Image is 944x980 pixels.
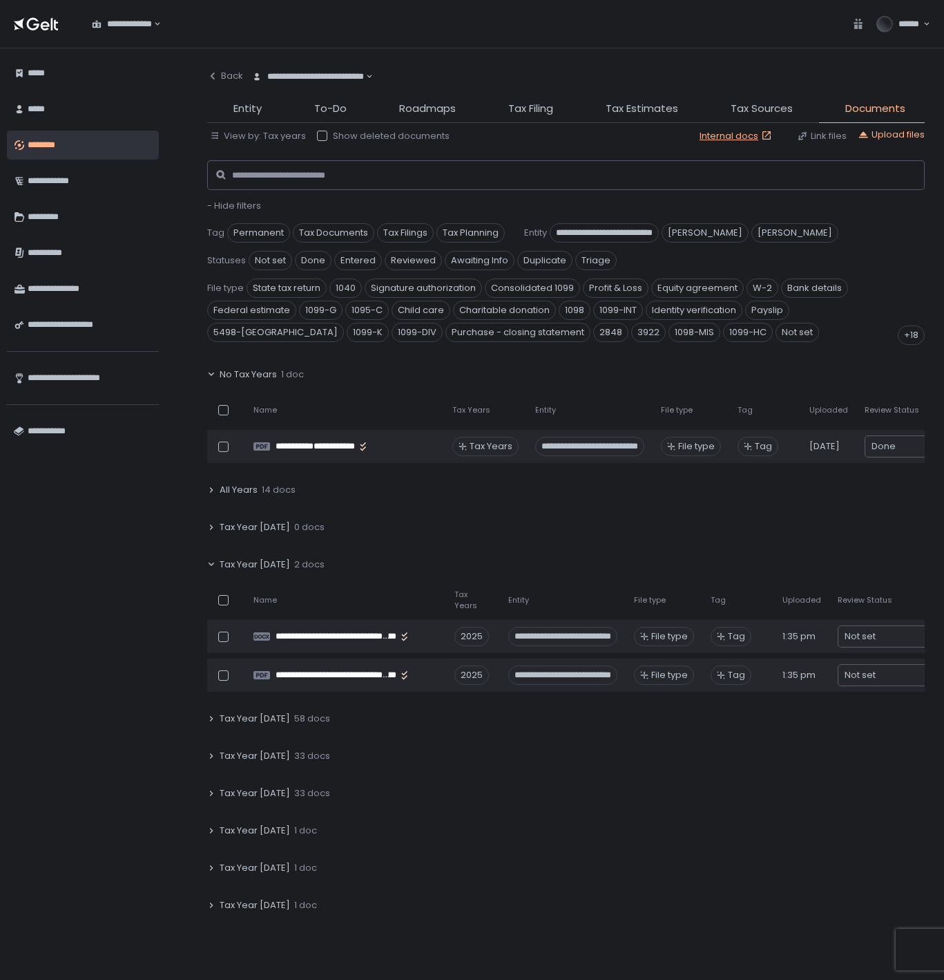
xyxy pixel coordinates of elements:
span: 2 docs [294,558,325,571]
span: Duplicate [517,251,572,270]
span: Tax Year [DATE] [220,787,290,800]
span: Entity [524,227,547,239]
span: [PERSON_NAME] [662,223,749,243]
span: Permanent [227,223,290,243]
span: Purchase - closing statement [445,323,590,342]
span: Name [253,405,277,415]
span: 2848 [593,323,628,342]
span: 1099-DIV [392,323,443,342]
span: Tax Year [DATE] [220,862,290,874]
span: Bank details [781,279,848,298]
button: Link files [797,130,847,142]
span: Tag [728,669,745,681]
span: Roadmaps [399,101,456,117]
span: Tax Year [DATE] [220,521,290,534]
span: Tax Year [DATE] [220,899,290,912]
span: Not set [845,668,876,682]
input: Search for option [152,17,153,31]
span: Name [253,595,277,605]
span: Documents [845,101,905,117]
span: Signature authorization [365,279,482,298]
span: 1 doc [294,862,317,874]
span: [PERSON_NAME] [751,223,838,243]
span: Not set [776,323,819,342]
div: Back [207,70,243,82]
span: 1098-MIS [668,323,720,342]
span: 1098 [559,301,590,320]
span: Tax Year [DATE] [220,558,290,571]
span: 1099-INT [593,301,643,320]
span: Tax Year [DATE] [220,713,290,725]
span: File type [678,440,715,453]
span: Tax Years [452,405,490,415]
div: +18 [898,326,925,345]
span: 1 doc [281,368,304,381]
button: - Hide filters [207,200,261,212]
div: Upload files [858,129,925,141]
span: Awaiting Info [445,251,514,270]
span: Entered [334,251,382,270]
span: W-2 [746,279,778,298]
span: Triage [575,251,617,270]
span: State tax return [247,279,327,298]
span: Review Status [838,595,892,605]
span: Identity verification [646,301,742,320]
span: 1099-G [299,301,343,320]
span: Not set [249,251,292,270]
span: Entity [233,101,262,117]
span: 1040 [329,279,362,298]
span: 1:35 pm [782,630,816,643]
span: 14 docs [262,484,296,496]
span: File type [651,669,688,681]
span: Profit & Loss [583,279,648,298]
span: 3922 [631,323,666,342]
span: 1 doc [294,824,317,837]
span: File type [207,282,244,294]
span: Tag [711,595,726,605]
span: Done [871,440,896,453]
span: Consolidated 1099 [485,279,580,298]
span: Tax Documents [293,223,374,243]
span: Payslip [745,301,789,320]
input: Search for option [364,70,365,84]
span: Reviewed [385,251,442,270]
span: Tax Year [DATE] [220,750,290,762]
button: View by: Tax years [210,130,306,142]
span: Tax Estimates [606,101,678,117]
span: 0 docs [294,521,325,534]
span: Tax Planning [436,223,505,243]
div: Search for option [83,10,161,39]
span: 1095-C [345,301,389,320]
span: Entity [508,595,529,605]
span: No Tax Years [220,368,277,381]
div: 2025 [454,666,489,685]
span: File type [634,595,666,605]
span: Tax Years [454,590,492,610]
span: Child care [392,301,450,320]
span: Uploaded [809,405,848,415]
span: Done [295,251,331,270]
span: - Hide filters [207,199,261,212]
span: 1099-HC [723,323,773,342]
span: 1 doc [294,899,317,912]
div: Search for option [243,62,373,91]
span: 33 docs [294,787,330,800]
span: Uploaded [782,595,821,605]
span: 5498-[GEOGRAPHIC_DATA] [207,323,344,342]
span: Not set [845,630,876,643]
span: Entity [535,405,556,415]
button: Back [207,62,243,90]
a: Internal docs [700,130,775,142]
span: Tag [207,227,224,239]
span: Federal estimate [207,301,296,320]
span: Tax Filing [508,101,553,117]
span: 58 docs [294,713,330,725]
span: 1099-K [347,323,389,342]
span: Charitable donation [453,301,556,320]
span: 1:35 pm [782,669,816,681]
span: Tag [755,440,772,453]
span: Tax Filings [377,223,434,243]
span: [DATE] [809,440,840,453]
